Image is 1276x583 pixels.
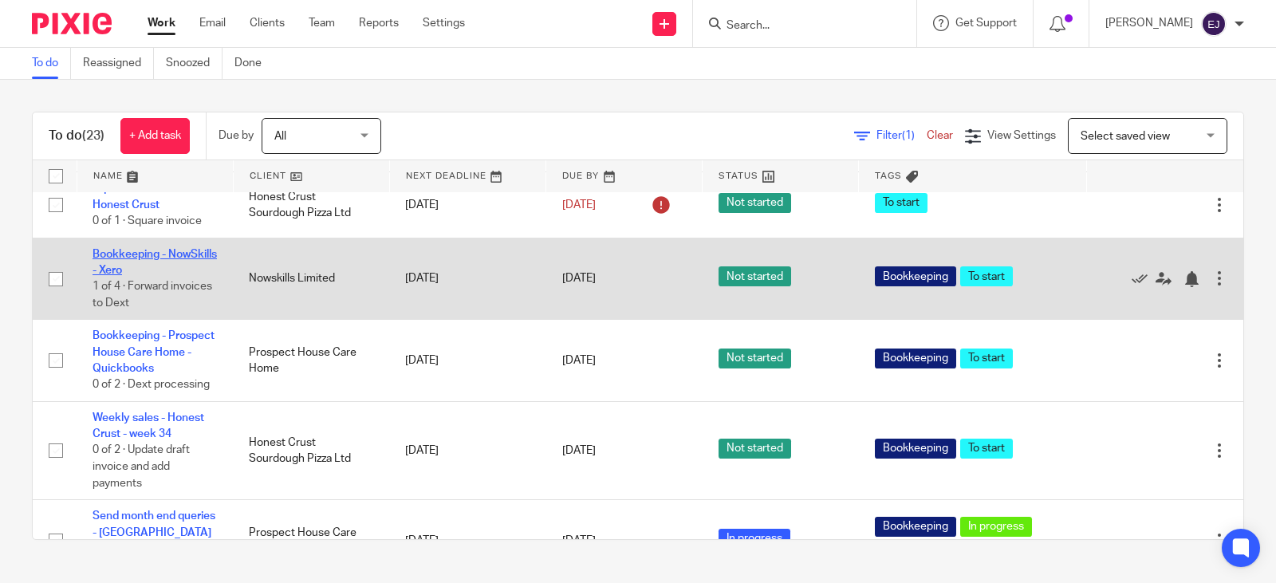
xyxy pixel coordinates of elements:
span: [DATE] [562,535,596,546]
span: Bookkeeping [875,439,956,459]
span: To start [960,349,1013,368]
span: Tags [875,171,902,180]
td: Honest Crust Sourdough Pizza Ltd [233,401,389,499]
span: To start [875,193,927,213]
a: Email [199,15,226,31]
td: Honest Crust Sourdough Pizza Ltd [233,172,389,238]
span: [DATE] [562,355,596,366]
p: [PERSON_NAME] [1105,15,1193,31]
span: Bookkeeping [875,517,956,537]
span: To start [960,439,1013,459]
input: Search [725,19,868,33]
a: To do [32,48,71,79]
span: 0 of 2 · Update draft invoice and add payments [93,445,190,489]
span: Not started [719,439,791,459]
a: + Add task [120,118,190,154]
span: In progress [719,529,790,549]
p: Due by [219,128,254,144]
td: [DATE] [389,238,545,320]
span: All [274,131,286,142]
a: Clear [927,130,953,141]
span: Get Support [955,18,1017,29]
span: Filter [876,130,927,141]
a: Done [234,48,274,79]
span: 0 of 2 · Dext processing [93,380,210,391]
a: Reassigned [83,48,154,79]
span: 0 of 1 · Square invoice [93,215,202,227]
img: svg%3E [1201,11,1227,37]
td: [DATE] [389,320,545,402]
a: Reports [359,15,399,31]
span: In progress [960,517,1032,537]
span: (23) [82,129,104,142]
td: [DATE] [389,401,545,499]
span: View Settings [987,130,1056,141]
h1: To do [49,128,104,144]
span: [DATE] [562,445,596,456]
a: Send month end queries - [GEOGRAPHIC_DATA] [93,510,215,538]
a: Team [309,15,335,31]
span: Bookkeeping [875,349,956,368]
span: Not started [719,266,791,286]
a: Bookkeeping - NowSkills - Xero [93,249,217,276]
span: Not started [719,349,791,368]
a: Bookkeeping - Prospect House Care Home - Quickbooks [93,330,215,374]
a: Snoozed [166,48,223,79]
a: Square invoices - Honest Crust [93,183,180,210]
img: Pixie [32,13,112,34]
span: Select saved view [1081,131,1170,142]
td: [DATE] [389,172,545,238]
td: [DATE] [389,500,545,581]
a: Mark as done [1132,270,1156,286]
span: 1 of 4 · Forward invoices to Dext [93,281,212,309]
td: Nowskills Limited [233,238,389,320]
td: Prospect House Care Home [233,320,389,402]
a: Settings [423,15,465,31]
span: Not started [719,193,791,213]
span: To start [960,266,1013,286]
a: Weekly sales - Honest Crust - week 34 [93,412,204,439]
a: Work [148,15,175,31]
td: Prospect House Care Home [233,500,389,581]
span: [DATE] [562,273,596,284]
span: [DATE] [562,199,596,211]
span: Bookkeeping [875,266,956,286]
span: (1) [902,130,915,141]
a: Clients [250,15,285,31]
